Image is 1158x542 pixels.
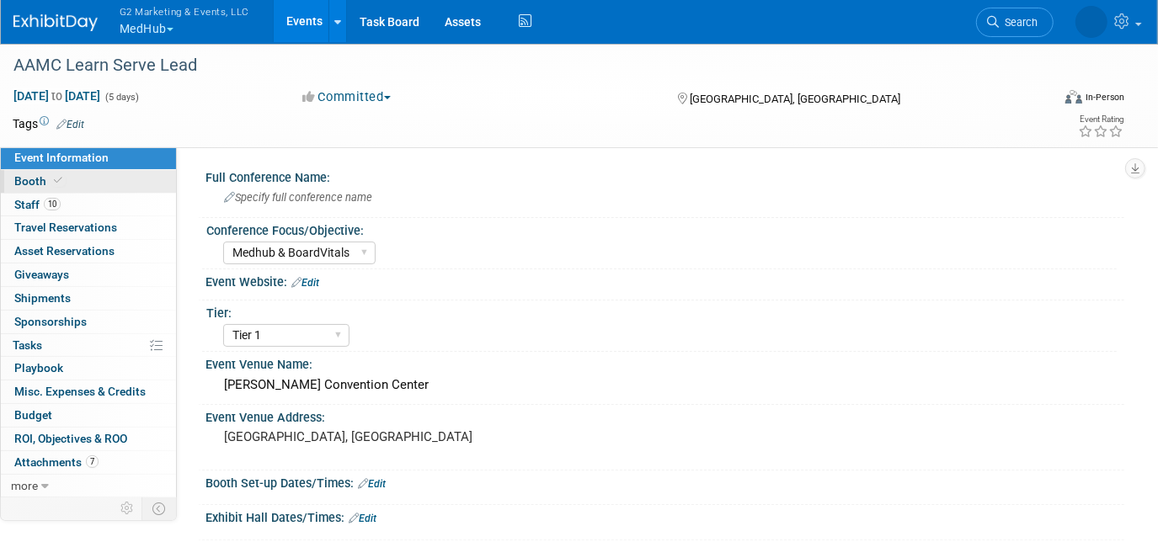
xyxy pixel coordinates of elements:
[120,3,249,20] span: G2 Marketing & Events, LLC
[960,88,1124,113] div: Event Format
[14,408,52,422] span: Budget
[1,170,176,193] a: Booth
[1,334,176,357] a: Tasks
[54,176,62,185] i: Booth reservation complete
[205,165,1124,186] div: Full Conference Name:
[1,380,176,403] a: Misc. Expenses & Credits
[14,198,61,211] span: Staff
[691,93,901,105] span: [GEOGRAPHIC_DATA], [GEOGRAPHIC_DATA]
[14,244,115,258] span: Asset Reservations
[14,268,69,281] span: Giveaways
[13,14,98,31] img: ExhibitDay
[358,478,386,490] a: Edit
[1078,115,1123,124] div: Event Rating
[49,89,65,103] span: to
[13,115,84,132] td: Tags
[14,455,99,469] span: Attachments
[206,300,1117,321] div: Tier:
[1,475,176,497] a: more
[999,16,1038,29] span: Search
[1,311,176,333] a: Sponsorships
[14,385,146,398] span: Misc. Expenses & Credits
[1,146,176,169] a: Event Information
[224,191,372,204] span: Specify full conference name
[297,88,398,106] button: Committed
[14,315,87,328] span: Sponsorships
[142,497,177,519] td: Toggle Event Tabs
[56,119,84,130] a: Edit
[1,451,176,474] a: Attachments7
[14,151,109,164] span: Event Information
[1075,6,1107,38] img: Laine Butler
[14,291,71,305] span: Shipments
[1,357,176,380] a: Playbook
[14,361,63,375] span: Playbook
[218,372,1112,398] div: [PERSON_NAME] Convention Center
[205,352,1124,373] div: Event Venue Name:
[13,88,101,104] span: [DATE] [DATE]
[1065,90,1082,104] img: Format-Inperson.png
[1,428,176,450] a: ROI, Objectives & ROO
[1,287,176,310] a: Shipments
[976,8,1054,37] a: Search
[86,455,99,468] span: 7
[1,216,176,239] a: Travel Reservations
[8,50,1030,81] div: AAMC Learn Serve Lead
[206,218,1117,239] div: Conference Focus/Objective:
[11,479,38,492] span: more
[14,432,127,445] span: ROI, Objectives & ROO
[14,174,66,188] span: Booth
[13,338,42,352] span: Tasks
[1,240,176,263] a: Asset Reservations
[205,470,1124,492] div: Booth Set-up Dates/Times:
[205,269,1124,291] div: Event Website:
[113,497,142,519] td: Personalize Event Tab Strip
[205,505,1124,527] div: Exhibit Hall Dates/Times:
[1085,91,1124,104] div: In-Person
[104,92,139,103] span: (5 days)
[1,263,176,286] a: Giveaways
[44,198,61,210] span: 10
[224,429,570,444] pre: [GEOGRAPHIC_DATA], [GEOGRAPHIC_DATA]
[1,194,176,216] a: Staff10
[14,221,117,234] span: Travel Reservations
[291,277,319,289] a: Edit
[349,513,376,524] a: Edit
[205,405,1124,426] div: Event Venue Address:
[1,404,176,427] a: Budget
